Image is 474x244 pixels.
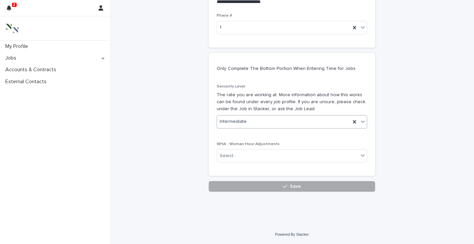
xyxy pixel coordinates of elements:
p: My Profile [3,43,33,50]
span: Phase # [217,14,232,18]
p: Jobs [3,55,22,61]
span: Save [290,184,301,189]
p: The rate you are working at. More information about how this works can be found under every job p... [217,92,367,112]
span: Seniority Level [217,85,245,89]
p: 2 [13,2,15,7]
div: 2 [7,4,15,16]
span: Intermediate [220,118,247,125]
button: Save [209,181,375,192]
div: Select... [220,152,236,159]
img: 3bAFpBnQQY6ys9Fa9hsD [5,22,19,35]
span: 1 [220,24,221,31]
p: Only Complete The Bottom Portion When Entering Time for Jobs [217,66,364,72]
p: Accounts & Contracts [3,67,62,73]
p: External Contacts [3,79,52,85]
span: WHA - Woman Hour Adjustments [217,142,280,146]
a: Powered By Stacker [275,232,309,236]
